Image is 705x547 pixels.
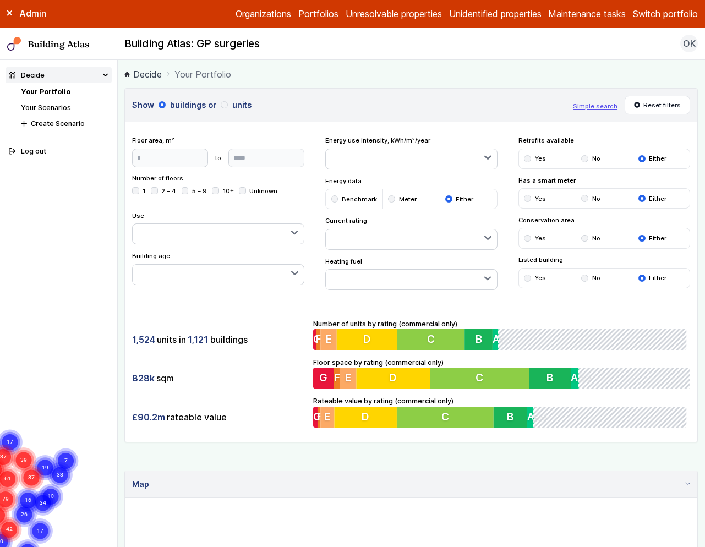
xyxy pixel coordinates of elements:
summary: Decide [6,67,112,83]
button: D [335,407,398,428]
span: F [318,410,324,423]
span: A+ [535,410,550,423]
span: B [546,371,553,385]
span: A [494,332,501,346]
div: Decide [9,70,45,80]
span: 1,121 [188,333,208,346]
a: Maintenance tasks [548,7,626,20]
span: Listed building [518,255,691,264]
button: G [313,407,318,428]
button: Reset filters [625,96,691,114]
span: OK [683,37,696,50]
div: rateable value [132,407,306,428]
button: A+ [500,329,501,350]
button: B [466,329,494,350]
h2: Building Atlas: GP surgeries [124,37,260,51]
span: C [476,371,483,385]
span: 828k [132,372,155,384]
div: Use [132,211,304,245]
button: A [494,329,499,350]
button: B [495,407,529,428]
button: G [313,368,334,389]
a: Organizations [236,7,291,20]
div: Energy data [325,177,498,210]
a: Unresolvable properties [346,7,442,20]
span: E [326,332,332,346]
div: Floor space by rating (commercial only) [313,357,691,389]
button: C [430,368,529,389]
button: D [337,329,398,350]
span: A+ [500,332,514,346]
button: C [398,329,466,350]
span: Your Portfolio [174,68,231,81]
button: A [529,407,535,428]
span: G [313,410,321,423]
button: E [320,407,334,428]
button: Create Scenario [18,116,112,132]
button: A+ [578,368,580,389]
button: A+ [535,407,536,428]
img: main-0bbd2752.svg [7,37,21,51]
span: E [325,410,331,423]
span: B [509,410,516,423]
span: A+ [578,371,593,385]
span: C [442,410,450,423]
a: Portfolios [298,7,338,20]
span: D [389,371,397,385]
div: Current rating [325,216,498,250]
div: Number of units by rating (commercial only) [313,319,691,351]
button: B [529,368,571,389]
div: Energy use intensity, kWh/m²/year [325,136,498,169]
a: Decide [124,68,162,81]
button: F [316,329,320,350]
span: G [313,332,321,346]
span: B [477,332,484,346]
button: D [356,368,430,389]
span: G [319,371,327,385]
span: C [428,332,436,346]
span: Has a smart meter [518,176,691,185]
button: E [340,368,356,389]
a: Unidentified properties [449,7,542,20]
button: G [313,329,316,350]
div: Building age [132,251,304,285]
summary: Map [125,471,697,498]
a: Your Portfolio [21,87,70,96]
button: Simple search [573,102,617,111]
span: A [529,410,537,423]
button: C [397,407,495,428]
button: F [318,407,320,428]
a: Your Scenarios [21,103,71,112]
button: E [320,329,337,350]
span: £90.2m [132,411,165,423]
div: Number of floors [132,174,304,204]
button: A [571,368,578,389]
span: D [364,332,371,346]
span: 1,524 [132,333,155,346]
button: OK [680,35,698,52]
span: A [571,371,578,385]
span: E [345,371,351,385]
span: Retrofits available [518,136,691,145]
span: Conservation area [518,216,691,225]
span: D [362,410,370,423]
button: Log out [6,144,112,160]
button: F [334,368,340,389]
div: Floor area, m² [132,136,304,167]
span: F [316,332,322,346]
button: Switch portfolio [633,7,698,20]
span: F [334,371,340,385]
div: units in buildings [132,329,306,350]
div: sqm [132,368,306,389]
div: Rateable value by rating (commercial only) [313,396,691,428]
div: Heating fuel [325,257,498,291]
h3: Show [132,99,566,111]
form: to [132,149,304,167]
